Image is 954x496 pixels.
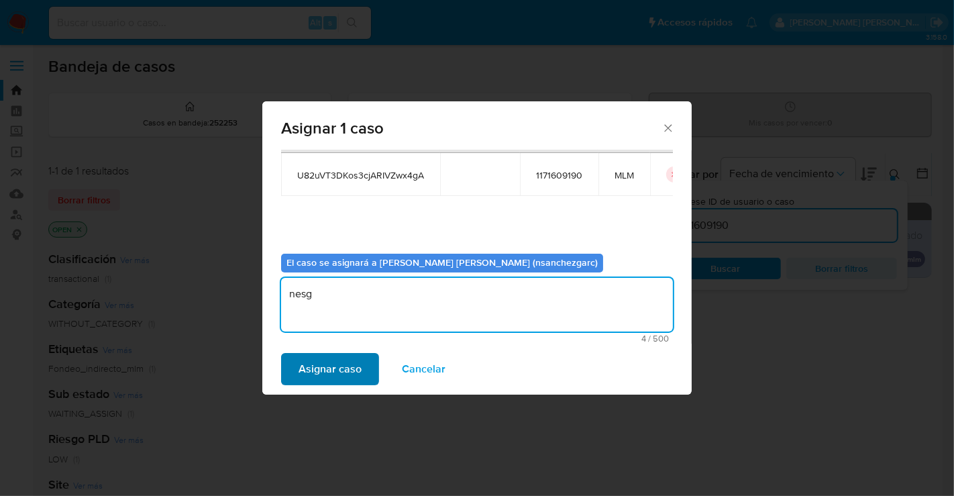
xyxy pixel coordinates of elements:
[281,278,673,332] textarea: nesg
[615,169,634,181] span: MLM
[297,169,424,181] span: U82uVT3DKos3cjARIVZwx4gA
[281,353,379,385] button: Asignar caso
[299,354,362,384] span: Asignar caso
[666,166,682,183] button: icon-button
[402,354,445,384] span: Cancelar
[286,256,598,269] b: El caso se asignará a [PERSON_NAME] [PERSON_NAME] (nsanchezgarc)
[281,120,661,136] span: Asignar 1 caso
[262,101,692,395] div: assign-modal
[661,121,674,134] button: Cerrar ventana
[536,169,582,181] span: 1171609190
[384,353,463,385] button: Cancelar
[285,334,669,343] span: Máximo 500 caracteres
